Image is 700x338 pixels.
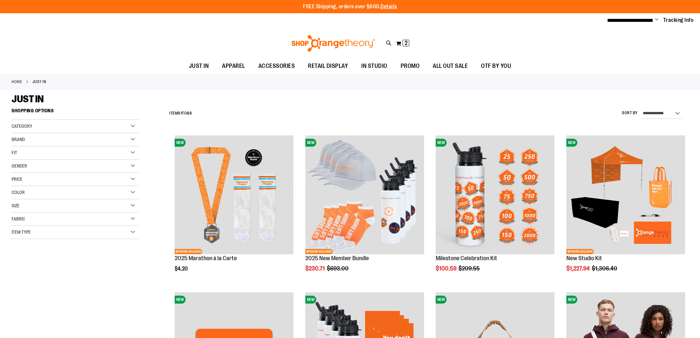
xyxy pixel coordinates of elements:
[175,135,293,254] img: 2025 Marathon à la Carte
[171,132,297,289] div: product
[12,79,22,85] a: Home
[308,59,348,73] span: RETAIL DISPLAY
[327,265,350,272] span: $693.00
[169,108,192,119] h2: Items to
[566,135,685,254] img: New Studio Kit
[436,255,497,262] a: Milestone Celebration Kit
[12,137,25,142] span: Brand
[563,132,688,289] div: product
[566,255,602,262] a: New Studio Kit
[303,3,397,11] p: FREE Shipping, orders over $600.
[592,265,618,272] span: $1,306.40
[302,132,427,289] div: product
[12,190,25,195] span: Color
[436,135,554,255] a: Milestone Celebration KitNEW
[566,265,591,272] span: $1,227.94
[258,59,295,73] span: ACCESSORIES
[566,135,685,255] a: New Studio KitNEWNETWORK EXCLUSIVE
[566,139,577,147] span: NEW
[175,255,237,262] a: 2025 Marathon à la Carte
[187,111,192,116] span: 86
[181,111,182,116] span: 1
[432,132,558,289] div: product
[189,59,209,73] span: JUST IN
[290,35,376,52] img: Shop Orangetheory
[305,265,326,272] span: $230.71
[305,296,316,304] span: NEW
[622,110,638,116] label: Sort By
[655,17,658,24] button: Account menu
[12,176,22,182] span: Price
[32,79,46,85] strong: JUST IN
[405,40,408,46] span: 2
[222,59,245,73] span: APPAREL
[12,203,20,208] span: Size
[305,139,316,147] span: NEW
[663,17,694,24] a: Tracking Info
[433,59,468,73] span: ALL OUT SALE
[436,139,447,147] span: NEW
[436,135,554,254] img: Milestone Celebration Kit
[436,265,458,272] span: $100.59
[175,266,189,272] span: $4.20
[175,139,186,147] span: NEW
[12,163,27,169] span: Gender
[175,296,186,304] span: NEW
[12,105,139,120] strong: Shopping Options
[175,249,202,254] span: NETWORK EXCLUSIVE
[12,93,44,105] span: JUST IN
[12,150,17,155] span: Fit
[459,265,481,272] span: $209.55
[12,123,32,129] span: Category
[401,59,420,73] span: PROMO
[305,135,424,255] a: 2025 New Member BundleNEWNETWORK EXCLUSIVE
[305,255,369,262] a: 2025 New Member Bundle
[175,135,293,255] a: 2025 Marathon à la CarteNEWNETWORK EXCLUSIVE
[12,216,25,221] span: Fabric
[380,4,397,10] a: Details
[481,59,511,73] span: OTF BY YOU
[12,229,31,235] span: Item Type
[566,296,577,304] span: NEW
[436,296,447,304] span: NEW
[305,249,333,254] span: NETWORK EXCLUSIVE
[305,135,424,254] img: 2025 New Member Bundle
[566,249,594,254] span: NETWORK EXCLUSIVE
[361,59,387,73] span: IN STUDIO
